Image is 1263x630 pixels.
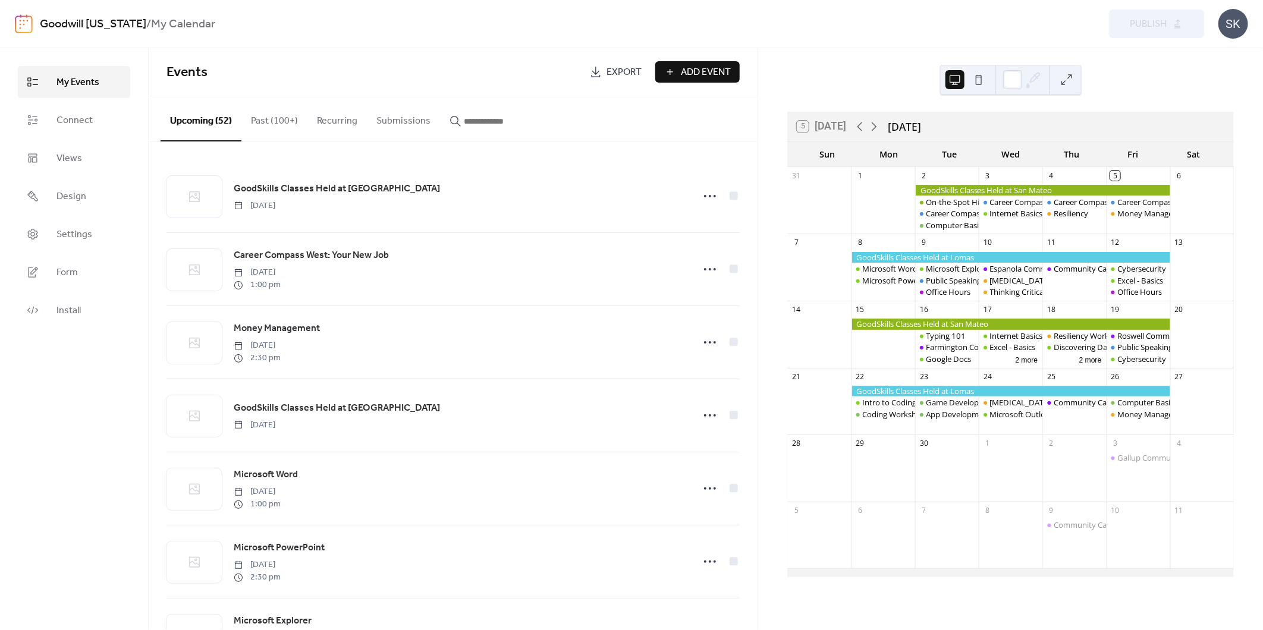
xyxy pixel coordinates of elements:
[852,409,915,420] div: Coding Workshop
[926,220,986,231] div: Computer Basics
[990,286,1052,297] div: Thinking Critically
[1054,519,1136,530] div: Community Career Fair
[791,439,802,449] div: 28
[234,467,298,483] a: Microsoft Word
[56,304,81,318] span: Install
[15,14,33,33] img: logo
[56,266,78,280] span: Form
[1107,275,1170,286] div: Excel - Basics
[919,305,929,315] div: 16
[1107,397,1170,408] div: Computer Basics
[852,319,1170,329] div: GoodSkills Classes Held at San Mateo
[919,238,929,248] div: 9
[979,286,1042,297] div: Thinking Critically
[862,409,926,420] div: Coding Workshop
[234,181,440,197] a: GoodSkills Classes Held at [GEOGRAPHIC_DATA]
[1042,342,1106,352] div: Discovering Data
[855,505,865,515] div: 6
[1110,505,1120,515] div: 10
[56,228,92,242] span: Settings
[990,275,1051,286] div: [MEDICAL_DATA]
[1107,286,1170,297] div: Office Hours
[234,339,281,352] span: [DATE]
[852,386,1170,396] div: GoodSkills Classes Held at Lomas
[915,208,979,219] div: Career Compass North: Career Exploration
[1107,197,1170,207] div: Career Compass West: Your New Job
[919,171,929,181] div: 2
[1107,263,1170,274] div: Cybersecurity
[926,286,971,297] div: Office Hours
[1054,397,1136,408] div: Community Career Fair
[852,252,1170,263] div: GoodSkills Classes Held at Lomas
[1011,354,1043,365] button: 2 more
[983,505,993,515] div: 8
[980,142,1041,166] div: Wed
[926,208,1077,219] div: Career Compass North: Career Exploration
[1042,208,1106,219] div: Resiliency
[56,75,99,90] span: My Events
[979,208,1042,219] div: Internet Basics
[855,238,865,248] div: 8
[234,266,281,279] span: [DATE]
[234,321,320,336] a: Money Management
[862,275,940,286] div: Microsoft PowerPoint
[926,275,1001,286] div: Public Speaking Intro
[1117,330,1228,341] div: Roswell Community Career Fair
[234,613,312,629] a: Microsoft Explorer
[307,96,367,140] button: Recurring
[1110,439,1120,449] div: 3
[1174,305,1184,315] div: 20
[983,371,993,382] div: 24
[1047,371,1057,382] div: 25
[1174,238,1184,248] div: 13
[18,218,130,250] a: Settings
[979,342,1042,352] div: Excel - Basics
[1042,519,1106,530] div: Community Career Fair
[40,13,146,36] a: Goodwill [US_STATE]
[1047,238,1057,248] div: 11
[852,263,915,274] div: Microsoft Word
[234,468,298,482] span: Microsoft Word
[1110,371,1120,382] div: 26
[1110,238,1120,248] div: 12
[990,342,1036,352] div: Excel - Basics
[655,61,740,83] button: Add Event
[1174,439,1184,449] div: 4
[862,263,918,274] div: Microsoft Word
[234,486,281,498] span: [DATE]
[1047,439,1057,449] div: 2
[234,498,281,511] span: 1:00 pm
[919,439,929,449] div: 30
[1054,197,1182,207] div: Career Compass South: Interviewing
[919,505,929,515] div: 7
[1117,397,1177,408] div: Computer Basics
[862,397,916,408] div: Intro to Coding
[797,142,858,166] div: Sun
[915,185,1170,196] div: GoodSkills Classes Held at San Mateo
[681,65,731,80] span: Add Event
[56,152,82,166] span: Views
[1075,354,1107,365] button: 2 more
[979,409,1042,420] div: Microsoft Outlook
[161,96,241,141] button: Upcoming (52)
[791,505,802,515] div: 5
[1117,275,1163,286] div: Excel - Basics
[852,397,915,408] div: Intro to Coding
[979,275,1042,286] div: Stress Management
[915,409,979,420] div: App Development
[234,352,281,364] span: 2:30 pm
[56,114,93,128] span: Connect
[990,397,1090,408] div: [MEDICAL_DATA] Workshop
[1042,397,1106,408] div: Community Career Fair
[1102,142,1164,166] div: Fri
[1047,305,1057,315] div: 18
[234,540,325,556] a: Microsoft PowerPoint
[234,401,440,415] span: GoodSkills Classes Held at [GEOGRAPHIC_DATA]
[1117,452,1224,463] div: Gallup Community Career Fair
[234,200,275,212] span: [DATE]
[791,305,802,315] div: 14
[1042,330,1106,341] div: Resiliency Workshop
[855,171,865,181] div: 1
[1117,208,1192,219] div: Money Management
